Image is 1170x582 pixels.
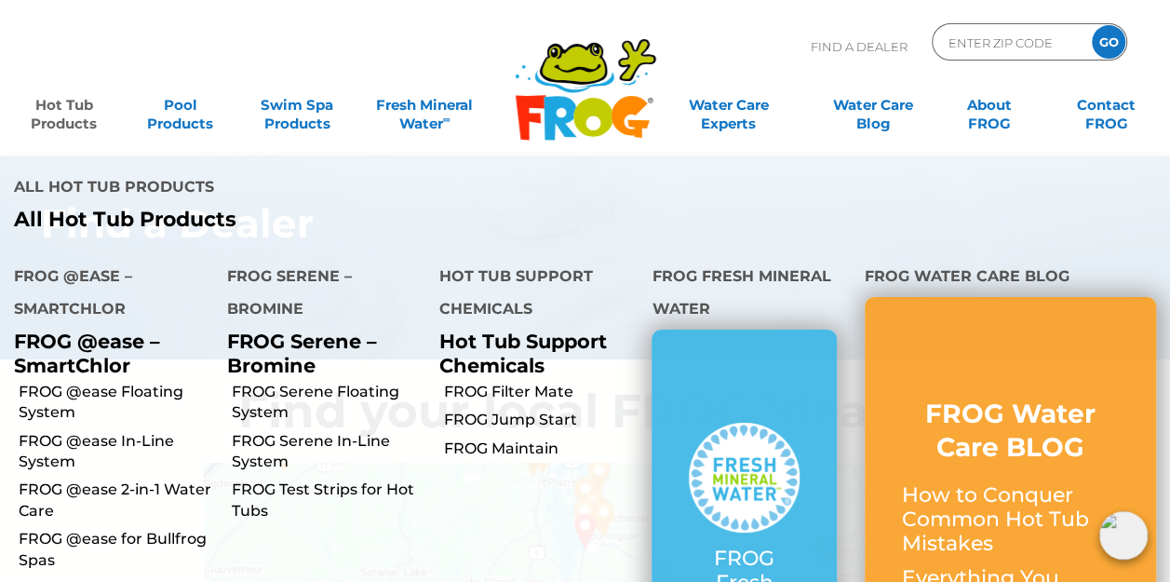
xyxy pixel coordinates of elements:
[369,87,482,124] a: Fresh MineralWater∞
[231,382,424,424] a: FROG Serene Floating System
[1092,25,1125,59] input: GO
[226,260,410,330] h4: FROG Serene – Bromine
[231,431,424,473] a: FROG Serene In-Line System
[444,439,638,459] a: FROG Maintain
[1099,511,1148,560] img: openIcon
[19,87,109,124] a: Hot TubProducts
[14,260,198,330] h4: FROG @ease – SmartChlor
[135,87,225,124] a: PoolProducts
[226,330,410,376] p: FROG Serene – Bromine
[231,480,424,521] a: FROG Test Strips for Hot Tubs
[654,87,801,124] a: Water CareExperts
[439,260,624,330] h4: Hot Tub Support Chemicals
[19,480,212,521] a: FROG @ease 2-in-1 Water Care
[827,87,918,124] a: Water CareBlog
[439,330,624,376] p: Hot Tub Support Chemicals
[1061,87,1151,124] a: ContactFROG
[14,208,571,232] a: All Hot Tub Products
[865,260,1156,297] h4: FROG Water Care Blog
[14,170,571,208] h4: All Hot Tub Products
[443,113,451,126] sup: ∞
[811,23,908,70] p: Find A Dealer
[19,382,212,424] a: FROG @ease Floating System
[902,397,1119,465] h3: FROG Water Care BLOG
[444,382,638,402] a: FROG Filter Mate
[902,483,1119,557] p: How to Conquer Common Hot Tub Mistakes
[947,29,1072,56] input: Zip Code Form
[19,431,212,473] a: FROG @ease In-Line System
[652,260,836,330] h4: FROG Fresh Mineral Water
[251,87,342,124] a: Swim SpaProducts
[14,330,198,376] p: FROG @ease – SmartChlor
[19,529,212,571] a: FROG @ease for Bullfrog Spas
[444,410,638,430] a: FROG Jump Start
[944,87,1034,124] a: AboutFROG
